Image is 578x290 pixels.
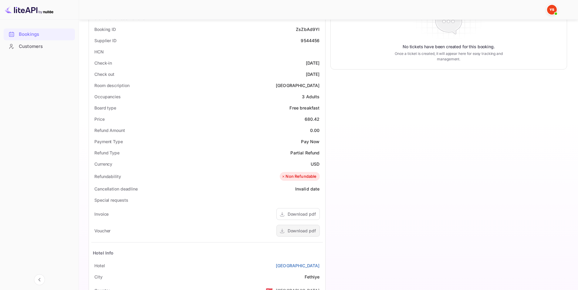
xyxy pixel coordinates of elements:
[296,26,319,32] div: ZsZbAd9YI
[5,5,53,15] img: LiteAPI logo
[385,51,512,62] p: Once a ticket is created, it will appear here for easy tracking and management.
[290,150,319,156] div: Partial Refund
[94,197,128,203] div: Special requests
[93,250,114,256] div: Hotel Info
[94,150,120,156] div: Refund Type
[305,274,319,280] div: Fethiye
[94,173,121,180] div: Refundability
[94,211,109,217] div: Invoice
[94,93,121,100] div: Occupancies
[281,174,316,180] div: Non Refundable
[4,41,75,52] a: Customers
[94,228,110,234] div: Voucher
[276,82,320,89] div: [GEOGRAPHIC_DATA]
[34,274,45,285] button: Collapse navigation
[94,26,116,32] div: Booking ID
[289,105,319,111] div: Free breakfast
[301,138,319,145] div: Pay Now
[310,127,320,133] div: 0.00
[94,37,117,44] div: Supplier ID
[94,105,116,111] div: Board type
[302,93,319,100] div: 3 Adults
[288,228,316,234] div: Download pdf
[94,274,103,280] div: City
[306,71,320,77] div: [DATE]
[276,262,320,269] a: [GEOGRAPHIC_DATA]
[4,29,75,40] a: Bookings
[94,116,105,122] div: Price
[94,49,104,55] div: HCN
[94,127,125,133] div: Refund Amount
[295,186,320,192] div: Invalid date
[301,37,319,44] div: 9544456
[403,44,495,50] p: No tickets have been created for this booking.
[94,186,138,192] div: Cancellation deadline
[19,43,72,50] div: Customers
[305,116,320,122] div: 680.42
[547,5,557,15] img: Yandex Support
[94,262,105,269] div: Hotel
[19,31,72,38] div: Bookings
[94,161,112,167] div: Currency
[94,138,123,145] div: Payment Type
[94,82,129,89] div: Room description
[94,60,112,66] div: Check-in
[306,60,320,66] div: [DATE]
[94,71,114,77] div: Check out
[311,161,319,167] div: USD
[288,211,316,217] div: Download pdf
